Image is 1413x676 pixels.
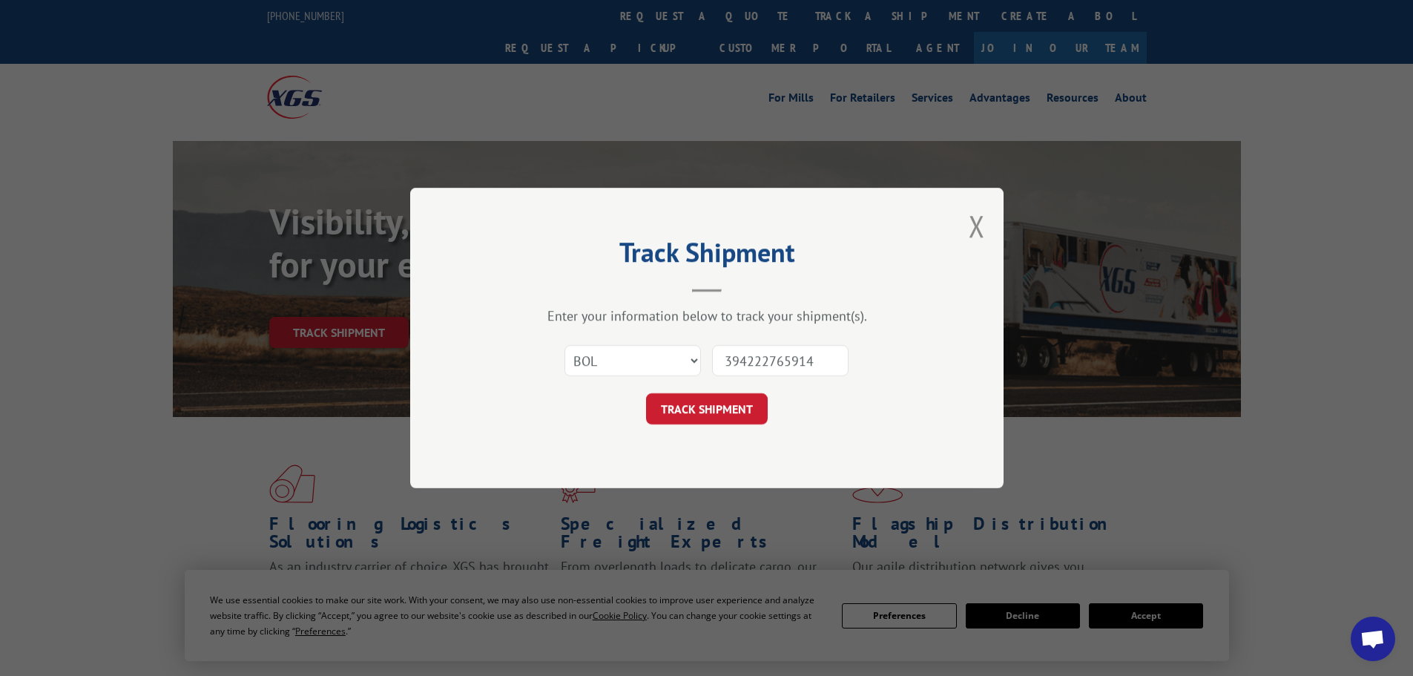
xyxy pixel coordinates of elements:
div: Open chat [1351,617,1395,661]
input: Number(s) [712,345,849,376]
div: Enter your information below to track your shipment(s). [484,307,929,324]
button: TRACK SHIPMENT [646,393,768,424]
h2: Track Shipment [484,242,929,270]
button: Close modal [969,206,985,246]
